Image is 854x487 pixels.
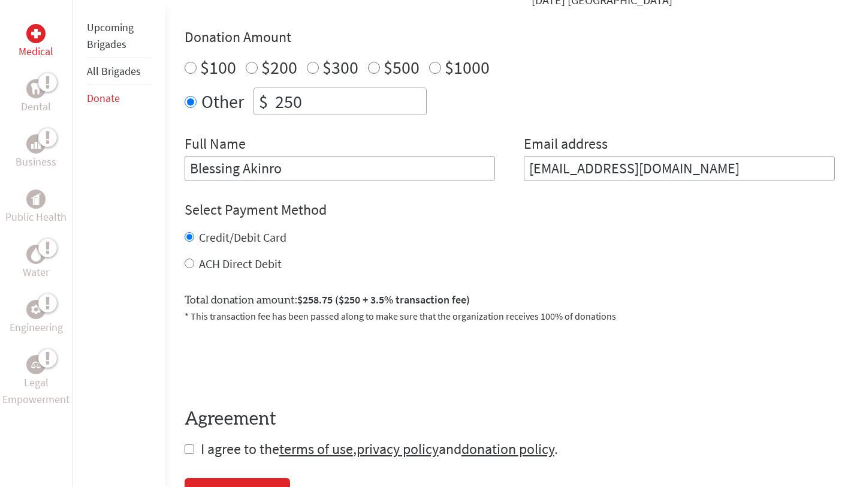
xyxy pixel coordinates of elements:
div: Medical [26,24,46,43]
label: $300 [322,56,358,79]
a: BusinessBusiness [16,134,56,170]
li: Donate [87,85,151,112]
label: Total donation amount: [185,291,470,309]
img: Legal Empowerment [31,361,41,368]
p: Public Health [5,209,67,226]
label: Email address [524,134,608,156]
p: * This transaction fee has been passed along to make sure that the organization receives 100% of ... [185,309,835,323]
label: $1000 [445,56,490,79]
input: Your Email [524,156,835,181]
p: Business [16,154,56,170]
div: Engineering [26,300,46,319]
input: Enter Amount [273,88,426,115]
a: MedicalMedical [19,24,53,60]
li: Upcoming Brigades [87,14,151,58]
label: ACH Direct Debit [199,256,282,271]
a: Legal EmpowermentLegal Empowerment [2,355,70,408]
a: privacy policy [357,440,439,458]
a: DentalDental [21,79,51,115]
p: Legal Empowerment [2,374,70,408]
label: $500 [384,56,420,79]
span: I agree to the , and . [201,440,558,458]
p: Water [23,264,49,281]
a: donation policy [461,440,554,458]
img: Medical [31,29,41,38]
div: Legal Empowerment [26,355,46,374]
li: All Brigades [87,58,151,85]
a: EngineeringEngineering [10,300,63,336]
h4: Donation Amount [185,28,835,47]
a: terms of use [279,440,353,458]
p: Engineering [10,319,63,336]
img: Dental [31,83,41,94]
label: Full Name [185,134,246,156]
label: $200 [261,56,297,79]
label: Other [201,88,244,115]
img: Engineering [31,305,41,314]
label: Credit/Debit Card [199,230,286,245]
h4: Select Payment Method [185,200,835,220]
img: Public Health [31,193,41,205]
iframe: reCAPTCHA [185,338,367,384]
a: Donate [87,91,120,105]
span: $258.75 ($250 + 3.5% transaction fee) [297,293,470,306]
label: $100 [200,56,236,79]
div: $ [254,88,273,115]
h4: Agreement [185,408,835,430]
div: Water [26,245,46,264]
a: Public HealthPublic Health [5,190,67,226]
a: WaterWater [23,245,49,281]
a: Upcoming Brigades [87,20,134,51]
div: Public Health [26,190,46,209]
input: Enter Full Name [185,156,496,181]
div: Dental [26,79,46,98]
img: Water [31,247,41,261]
p: Medical [19,43,53,60]
img: Business [31,139,41,149]
div: Business [26,134,46,154]
p: Dental [21,98,51,115]
a: All Brigades [87,64,141,78]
